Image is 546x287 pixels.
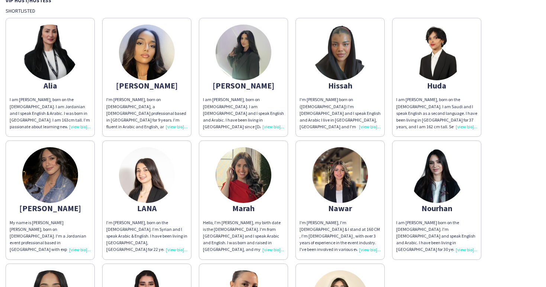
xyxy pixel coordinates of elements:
img: thumb-cb42e4ec-c2e2-408e-88c6-ac0900df0bff.png [409,25,465,80]
div: I'm [PERSON_NAME], born on [DEMOGRAPHIC_DATA], a [DEMOGRAPHIC_DATA] professional based in [GEOGRA... [106,96,187,130]
div: I’m [PERSON_NAME], born on the [DEMOGRAPHIC_DATA]. I’m Syrian and I speak Arabic & English. I hav... [106,219,187,253]
img: thumb-3663157b-f9fb-499f-a17b-6a5f34ee0f0d.png [22,25,78,80]
div: I am [PERSON_NAME] born on the [DEMOGRAPHIC_DATA]. I'm [DEMOGRAPHIC_DATA] and speak English and A... [396,219,477,253]
div: Hissah [300,82,381,89]
div: [PERSON_NAME] [203,82,284,89]
div: I am [PERSON_NAME], born on [DEMOGRAPHIC_DATA]. I am [DEMOGRAPHIC_DATA] and I speak English and A... [203,96,284,130]
img: thumb-985a4593-e981-4b81-a9c8-4e7e25e074b4.png [216,147,271,203]
div: My name is [PERSON_NAME] [PERSON_NAME], born on [DEMOGRAPHIC_DATA]. I'm a Jordanian event profess... [10,219,91,253]
img: thumb-6559779abb9d4.jpeg [119,25,175,80]
div: [PERSON_NAME] [106,82,187,89]
div: Shortlisted [6,7,540,14]
div: Huda [396,82,477,89]
div: Hello, I’m [PERSON_NAME], my birth date is the [DEMOGRAPHIC_DATA]. I'm from [GEOGRAPHIC_DATA] and... [203,219,284,253]
img: thumb-68514d574f249.png [312,25,368,80]
div: I am [PERSON_NAME], born on the [DEMOGRAPHIC_DATA]. I am Saudi and I speak English as a second la... [396,96,477,130]
img: thumb-66e950aec954c.jpeg [119,147,175,203]
img: thumb-5fe4c9c4-c4ea-4142-82bd-73c40865bd87.jpg [312,147,368,203]
div: Alia [10,82,91,89]
div: I am [PERSON_NAME], born on the [DEMOGRAPHIC_DATA]. I am Jordanian and I speak English & Arabic. ... [10,96,91,130]
div: Marah [203,205,284,212]
div: Nourhan [396,205,477,212]
div: [PERSON_NAME] [10,205,91,212]
div: I'm [PERSON_NAME], I'm [DEMOGRAPHIC_DATA] & I stand at 160 CM , I'm [DEMOGRAPHIC_DATA] , with ove... [300,219,381,253]
div: LANA [106,205,187,212]
img: thumb-66d6ceaa10451.jpeg [216,25,271,80]
img: thumb-cbdf6fc0-f512-40ed-94a8-113d73b36c73.jpg [22,147,78,203]
div: I'm [PERSON_NAME] born on ([DEMOGRAPHIC_DATA]) I'm [DEMOGRAPHIC_DATA] and I speak English and Ara... [300,96,381,130]
div: Nawar [300,205,381,212]
img: thumb-24371be3-39df-4b5f-a0e6-491bbb73d441.png [409,147,465,203]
